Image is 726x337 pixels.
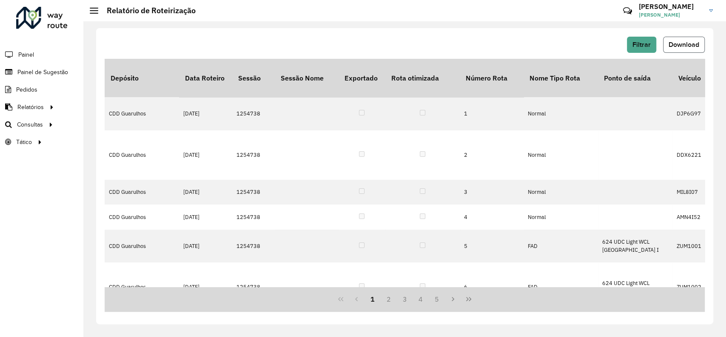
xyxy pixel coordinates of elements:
td: [DATE] [179,230,232,263]
td: [DATE] [179,262,232,312]
td: [DATE] [179,205,232,229]
td: CDD Guarulhos [105,180,179,205]
button: 4 [413,291,429,307]
th: Sessão Nome [275,59,339,97]
th: Ponto de saída [598,59,672,97]
td: 1 [460,97,524,130]
td: CDD Guarulhos [105,97,179,130]
span: Filtrar [632,41,651,48]
td: 1254738 [232,97,275,130]
td: CDD Guarulhos [105,130,179,180]
th: Sessão [232,59,275,97]
td: 1254738 [232,262,275,312]
td: 4 [460,205,524,229]
h2: Relatório de Roteirização [98,6,196,15]
th: Exportado [339,59,385,97]
td: 624 UDC Light WCL [GEOGRAPHIC_DATA] I [598,262,672,312]
th: Rota otimizada [385,59,460,97]
td: 2 [460,130,524,180]
td: 1254738 [232,230,275,263]
td: 1254738 [232,180,275,205]
th: Depósito [105,59,179,97]
h3: [PERSON_NAME] [639,3,703,11]
td: 1254738 [232,205,275,229]
th: Número Rota [460,59,524,97]
span: Painel de Sugestão [17,68,68,77]
span: [PERSON_NAME] [639,11,703,19]
button: 5 [429,291,445,307]
td: DJP6G97 [672,97,715,130]
td: ZUM1001 [672,230,715,263]
a: Contato Rápido [618,2,637,20]
span: Pedidos [16,85,37,94]
button: Filtrar [627,37,656,53]
td: CDD Guarulhos [105,262,179,312]
span: Consultas [17,120,43,129]
button: 3 [397,291,413,307]
button: 1 [364,291,381,307]
td: 6 [460,262,524,312]
button: Download [663,37,705,53]
span: Download [669,41,699,48]
th: Veículo [672,59,715,97]
td: 5 [460,230,524,263]
td: Normal [524,130,598,180]
button: Last Page [461,291,477,307]
button: 2 [381,291,397,307]
td: ZUM1002 [672,262,715,312]
td: MIL8I07 [672,180,715,205]
td: AMN4I52 [672,205,715,229]
td: Normal [524,180,598,205]
span: Relatórios [17,103,44,112]
td: [DATE] [179,180,232,205]
td: 3 [460,180,524,205]
td: CDD Guarulhos [105,230,179,263]
td: 1254738 [232,130,275,180]
td: FAD [524,262,598,312]
button: Next Page [445,291,461,307]
td: Normal [524,97,598,130]
span: Painel [18,50,34,59]
span: Tático [16,138,32,147]
td: DDX6221 [672,130,715,180]
td: FAD [524,230,598,263]
th: Data Roteiro [179,59,232,97]
td: Normal [524,205,598,229]
td: 624 UDC Light WCL [GEOGRAPHIC_DATA] I [598,230,672,263]
td: [DATE] [179,130,232,180]
th: Nome Tipo Rota [524,59,598,97]
td: CDD Guarulhos [105,205,179,229]
td: [DATE] [179,97,232,130]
